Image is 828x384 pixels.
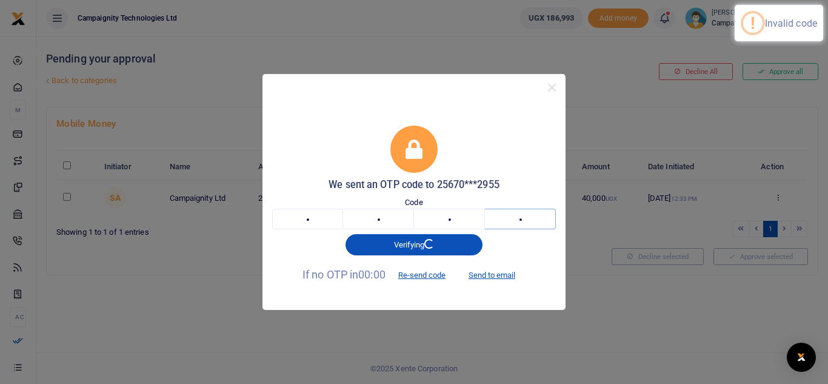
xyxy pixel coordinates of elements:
[358,268,386,281] span: 00:00
[302,268,456,281] span: If no OTP in
[272,179,556,191] h5: We sent an OTP code to 25670***2955
[388,265,456,286] button: Re-send code
[346,234,482,255] button: Verifying
[543,79,561,96] button: Close
[765,18,817,29] div: Invalid code
[405,197,422,209] label: Code
[750,13,755,33] div: !
[787,343,816,372] div: Open Intercom Messenger
[458,265,526,286] button: Send to email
